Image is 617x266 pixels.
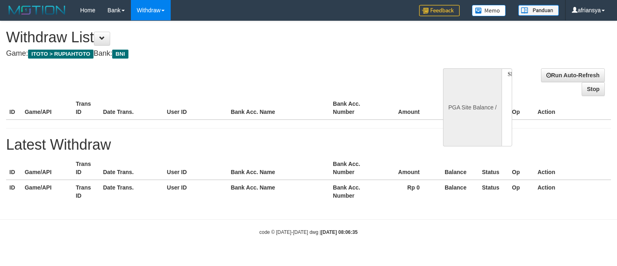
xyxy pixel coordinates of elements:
[381,96,432,120] th: Amount
[6,180,22,203] th: ID
[72,157,100,180] th: Trans ID
[432,157,478,180] th: Balance
[164,96,228,120] th: User ID
[100,157,163,180] th: Date Trans.
[6,4,68,16] img: MOTION_logo.png
[6,29,403,46] h1: Withdraw List
[479,157,509,180] th: Status
[164,157,228,180] th: User ID
[582,82,605,96] a: Stop
[6,50,403,58] h4: Game: Bank:
[22,96,73,120] th: Game/API
[228,96,330,120] th: Bank Acc. Name
[259,229,358,235] small: code © [DATE]-[DATE] dwg |
[330,96,381,120] th: Bank Acc. Number
[228,180,330,203] th: Bank Acc. Name
[432,180,478,203] th: Balance
[22,180,73,203] th: Game/API
[6,96,22,120] th: ID
[479,180,509,203] th: Status
[509,180,534,203] th: Op
[164,180,228,203] th: User ID
[518,5,559,16] img: panduan.png
[228,157,330,180] th: Bank Acc. Name
[100,96,163,120] th: Date Trans.
[100,180,163,203] th: Date Trans.
[381,157,432,180] th: Amount
[330,180,381,203] th: Bank Acc. Number
[534,180,611,203] th: Action
[432,96,478,120] th: Balance
[381,180,432,203] th: Rp 0
[22,157,73,180] th: Game/API
[28,50,93,59] span: ITOTO > RUPIAHTOTO
[419,5,460,16] img: Feedback.jpg
[509,96,534,120] th: Op
[6,137,611,153] h1: Latest Withdraw
[534,157,611,180] th: Action
[509,157,534,180] th: Op
[330,157,381,180] th: Bank Acc. Number
[534,96,611,120] th: Action
[472,5,506,16] img: Button%20Memo.svg
[443,68,502,146] div: PGA Site Balance /
[72,96,100,120] th: Trans ID
[321,229,358,235] strong: [DATE] 08:06:35
[72,180,100,203] th: Trans ID
[112,50,128,59] span: BNI
[6,157,22,180] th: ID
[541,68,605,82] a: Run Auto-Refresh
